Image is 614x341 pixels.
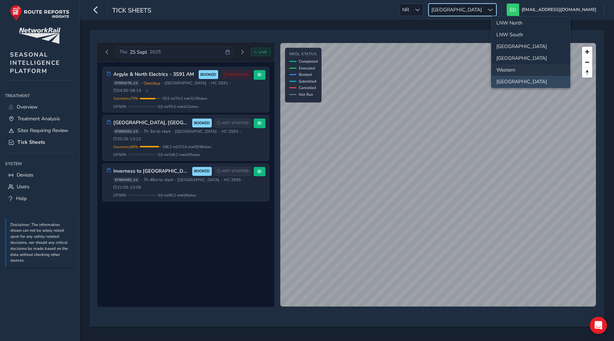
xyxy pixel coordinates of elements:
[158,152,200,157] span: 0.0 mi / 246.2 mi • 0 / 95 sites
[5,193,74,204] a: Help
[144,80,160,86] span: Overdue
[299,79,316,84] span: Submitted
[582,57,592,67] button: Zoom out
[221,129,238,134] span: HC: 3S93
[491,64,570,76] li: Western
[240,130,241,133] span: •
[507,4,519,16] img: diamond-layout
[162,81,163,85] span: •
[299,59,318,64] span: Completed
[10,51,60,75] span: SEASONAL INTELLIGENCE PLATFORM
[17,139,45,146] span: Tick Sheets
[113,88,141,93] span: 04:00 - 08:19
[113,177,139,182] span: ST901682_v1
[162,144,211,149] span: 246.2 mi / 272.6 mi • 95 / 96 sites
[522,4,596,16] span: [EMAIL_ADDRESS][DOMAIN_NAME]
[141,178,142,182] span: •
[17,127,68,134] span: Sites Requiring Review
[5,101,74,113] a: Overview
[113,168,190,174] h3: Inverness to [GEOGRAPHIC_DATA]
[242,178,244,182] span: •
[113,152,126,157] span: GPS 0 %
[237,48,248,57] button: Next day
[113,193,126,198] span: GPS 0 %
[221,178,222,182] span: •
[141,81,142,85] span: •
[228,72,249,78] span: BREACHED
[119,49,127,55] span: Thu
[590,317,607,334] div: Open Intercom Messenger
[113,96,138,101] span: Geometry 75 %
[113,120,190,126] h3: [GEOGRAPHIC_DATA], [GEOGRAPHIC_DATA], [GEOGRAPHIC_DATA] 3S93
[10,222,71,264] p: Disclaimer: The information shown can not be solely relied upon for any safety-related decisions,...
[230,81,231,85] span: •
[5,90,74,101] div: Treatment
[299,85,316,90] span: Cancelled
[5,169,74,181] a: Devices
[19,28,60,44] img: customer logo
[259,49,267,55] span: LIVE
[299,65,315,71] span: Executed
[299,72,312,77] span: Booked
[113,185,141,190] span: 21:09 - 23:08
[224,177,241,183] span: HC: 3S95
[113,136,141,142] span: 20:26 - 13:22
[17,104,38,110] span: Overview
[113,72,196,78] h3: Argyle & North Electrics - 3S91 AM
[17,115,60,122] span: Treatment Analysis
[174,178,176,182] span: •
[144,177,173,183] span: 7h 46m to start
[175,129,217,134] span: [GEOGRAPHIC_DATA]
[112,6,151,16] span: Tick Sheets
[177,177,219,183] span: [GEOGRAPHIC_DATA]
[113,129,139,134] span: ST883253_v3
[194,120,210,126] span: BOOKED
[491,52,570,64] li: Wales
[141,130,142,133] span: •
[222,168,249,174] span: NOT STARTED
[113,144,138,149] span: Geometry 90 %
[211,80,228,86] span: HC: 3S91
[491,29,570,41] li: LNW South
[162,96,207,101] span: 55.5 mi / 74.3 mi • 32 / 39 sites
[491,76,570,88] li: Scotland
[158,193,196,198] span: 0.0 mi / 60.2 mi • 0 / 6 sites
[17,183,29,190] span: Users
[507,4,599,16] button: [EMAIL_ADDRESS][DOMAIN_NAME]
[17,172,33,178] span: Devices
[429,4,484,16] span: [GEOGRAPHIC_DATA]
[101,48,113,57] button: Previous day
[5,136,74,148] a: Tick Sheets
[582,47,592,57] button: Zoom in
[130,49,147,56] span: 25 Sept
[113,81,139,86] span: ST884278_v1
[10,5,69,21] img: rr logo
[194,168,210,174] span: BOOKED
[5,158,74,169] div: System
[491,41,570,52] li: North and East
[16,195,27,202] span: Help
[219,130,220,133] span: •
[289,52,318,57] h4: NROL Status
[200,72,216,78] span: BOOKED
[5,181,74,193] a: Users
[172,130,173,133] span: •
[280,43,596,306] canvas: Map
[158,104,198,109] span: 0.0 mi / 55.5 mi • 0 / 32 sites
[400,4,411,16] span: NR
[144,128,171,134] span: 7h 3m to start
[150,49,161,55] span: 2025
[222,120,249,126] span: NOT STARTED
[299,92,313,97] span: Not Run
[491,17,570,29] li: LNW North
[5,125,74,136] a: Sites Requiring Review
[5,113,74,125] a: Treatment Analysis
[208,81,210,85] span: •
[113,104,126,109] span: GPS 0 %
[582,67,592,78] button: Reset bearing to north
[165,80,206,86] span: [GEOGRAPHIC_DATA]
